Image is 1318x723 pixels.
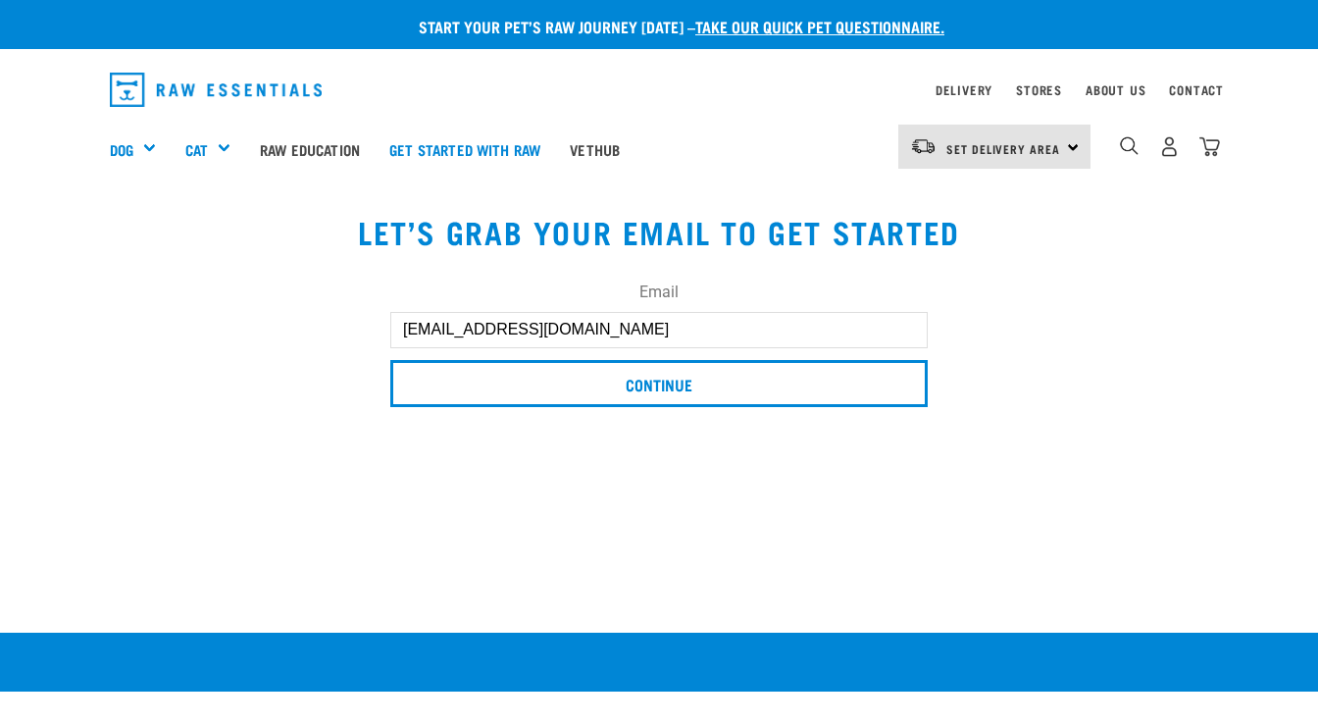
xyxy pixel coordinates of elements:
img: home-icon-1@2x.png [1120,136,1139,155]
a: Raw Education [245,110,375,188]
input: email@site.com [390,312,928,347]
label: Email [390,281,928,304]
img: home-icon@2x.png [1199,136,1220,157]
img: user.png [1159,136,1180,157]
span: Set Delivery Area [946,145,1060,152]
img: van-moving.png [910,137,937,155]
input: Continue [390,360,928,407]
img: Raw Essentials Logo [110,73,322,107]
a: Get started with Raw [375,110,555,188]
a: Dog [110,138,133,161]
a: About Us [1086,86,1145,93]
a: Cat [185,138,208,161]
a: Delivery [936,86,992,93]
a: Vethub [555,110,634,188]
a: take our quick pet questionnaire. [695,22,944,30]
h1: Let’s grab your email to get started [110,214,1208,249]
a: Contact [1169,86,1224,93]
nav: dropdown navigation [94,65,1224,115]
a: Stores [1016,86,1062,93]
